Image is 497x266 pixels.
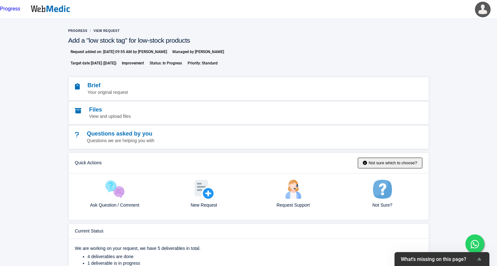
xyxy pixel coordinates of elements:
button: Show survey - What's missing on this page? [401,255,483,263]
nav: breadcrumb [68,28,249,33]
li: 4 deliverables are done [88,253,422,260]
h6: Current Status [75,228,104,234]
span: Request added on: [DATE] 09:55 AM by [PERSON_NAME] [68,48,177,56]
p: We are working on your request, we have 5 deliverables in total. [75,245,422,252]
img: add.png [195,180,214,199]
a: Progress [125,6,143,12]
h4: Add a "low stock tag" for low-stock products [68,36,249,45]
h6: Quick Actions [75,160,103,166]
img: question.png [105,180,124,199]
span: What's missing on this page? [401,256,475,262]
h3: Brief [75,82,388,89]
a: Progress [68,29,87,33]
span: Target date [DATE] ([DATE]) [68,59,125,67]
p: Ask Question / Comment [75,202,155,209]
p: Your original request [75,89,388,96]
span: Priority: Standard [196,59,233,67]
h3: Files [75,106,388,113]
p: Questions we are helping you with [75,137,388,144]
span: Managed by [PERSON_NAME] [178,48,238,56]
p: View and upload files [75,113,388,120]
span: Improvement [126,59,155,67]
p: Request Support [253,202,333,209]
a: View Request [93,29,119,33]
p: New Request [164,202,244,209]
p: Not Sure? [343,202,422,209]
button: Not sure which to choose? [359,158,422,168]
img: support.png [284,180,303,199]
h3: Questions asked by you [75,130,388,137]
img: not-sure.png [373,180,392,199]
span: Status: In Progress [156,59,195,67]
